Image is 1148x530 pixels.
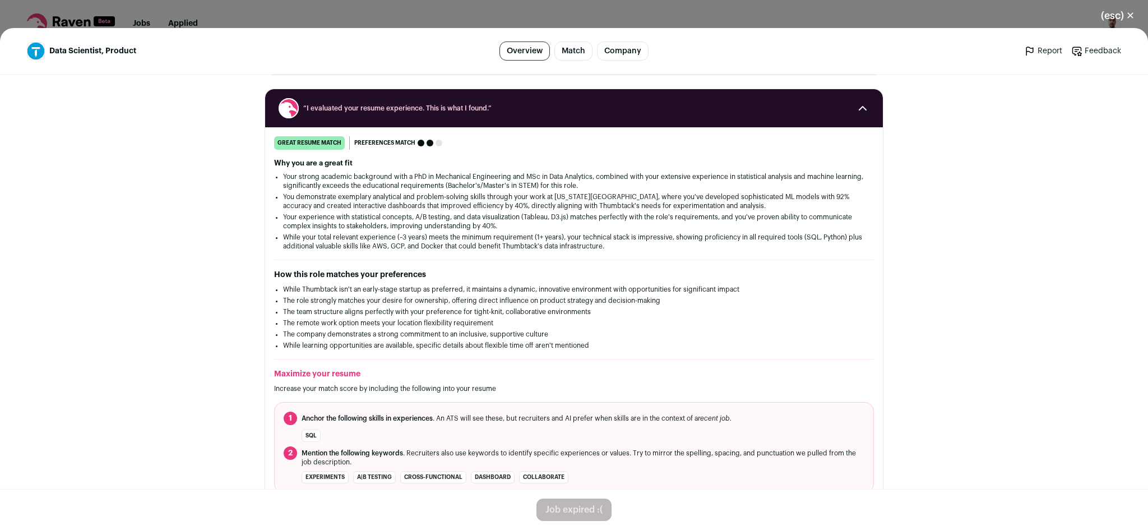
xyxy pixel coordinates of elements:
a: Overview [499,42,550,61]
li: The company demonstrates a strong commitment to an inclusive, supportive culture [283,330,865,339]
h2: Why you are a great fit [274,159,874,168]
p: Increase your match score by including the following into your resume [274,384,874,393]
li: You demonstrate exemplary analytical and problem-solving skills through your work at [US_STATE][G... [283,192,865,210]
span: “I evaluated your resume experience. This is what I found.” [303,104,845,113]
a: Report [1024,45,1062,57]
span: Preferences match [354,137,415,149]
li: cross-functional [400,471,466,483]
i: recent job. [698,415,732,422]
li: A|B testing [353,471,396,483]
li: Your strong academic background with a PhD in Mechanical Engineering and MSc in Data Analytics, c... [283,172,865,190]
a: Match [554,42,592,61]
h2: How this role matches your preferences [274,269,874,280]
button: Close modal [1087,3,1148,28]
span: Mention the following keywords [302,450,403,457]
li: While Thumbtack isn't an early-stage startup as preferred, it maintains a dynamic, innovative env... [283,285,865,294]
span: . An ATS will see these, but recruiters and AI prefer when skills are in the context of a [302,414,732,423]
li: While your total relevant experience (~3 years) meets the minimum requirement (1+ years), your te... [283,233,865,251]
li: The remote work option meets your location flexibility requirement [283,319,865,328]
span: 1 [284,412,297,425]
li: While learning opportunities are available, specific details about flexible time off aren't menti... [283,341,865,350]
span: Data Scientist, Product [49,45,136,57]
li: experiments [302,471,349,483]
h2: Maximize your resume [274,368,874,380]
li: Your experience with statistical concepts, A/B testing, and data visualization (Tableau, D3.js) m... [283,213,865,231]
a: Company [597,42,649,61]
li: The team structure aligns perfectly with your preference for tight-knit, collaborative environments [283,307,865,316]
li: The role strongly matches your desire for ownership, offering direct influence on product strateg... [283,296,865,305]
li: dashboard [471,471,515,483]
div: great resume match [274,136,345,150]
span: . Recruiters also use keywords to identify specific experiences or values. Try to mirror the spel... [302,449,864,467]
a: Feedback [1071,45,1121,57]
span: Anchor the following skills in experiences [302,415,433,422]
span: 2 [284,446,297,460]
li: collaborate [519,471,568,483]
li: SQL [302,430,321,442]
img: 7b009e581603749374b970a83ebcd8434933ec68e0f29a9211d3eee776a43c97.jpg [27,43,44,59]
